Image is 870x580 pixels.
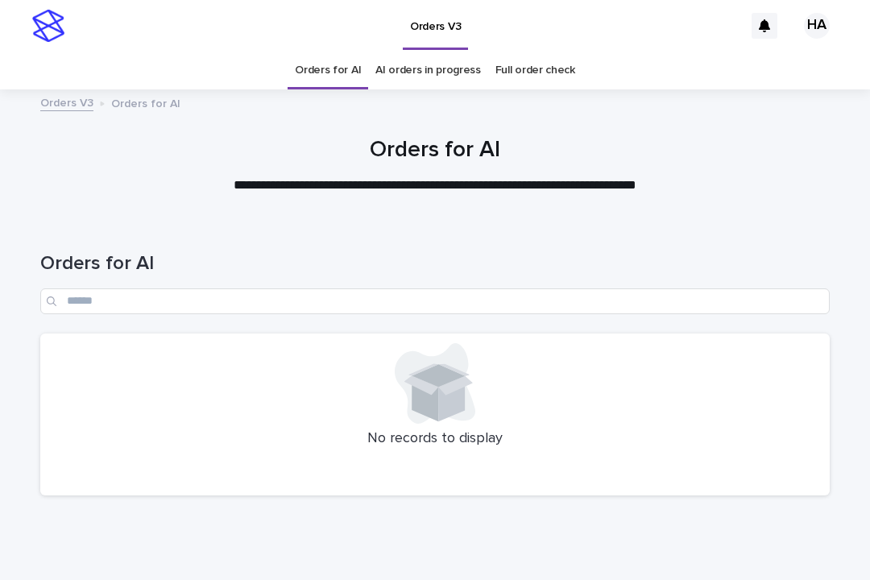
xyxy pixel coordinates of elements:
[32,10,64,42] img: stacker-logo-s-only.png
[40,93,93,111] a: Orders V3
[295,52,361,89] a: Orders for AI
[495,52,575,89] a: Full order check
[375,52,481,89] a: AI orders in progress
[804,13,830,39] div: HA
[40,288,830,314] input: Search
[50,430,820,448] p: No records to display
[40,137,830,164] h1: Orders for AI
[111,93,180,111] p: Orders for AI
[40,252,830,275] h1: Orders for AI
